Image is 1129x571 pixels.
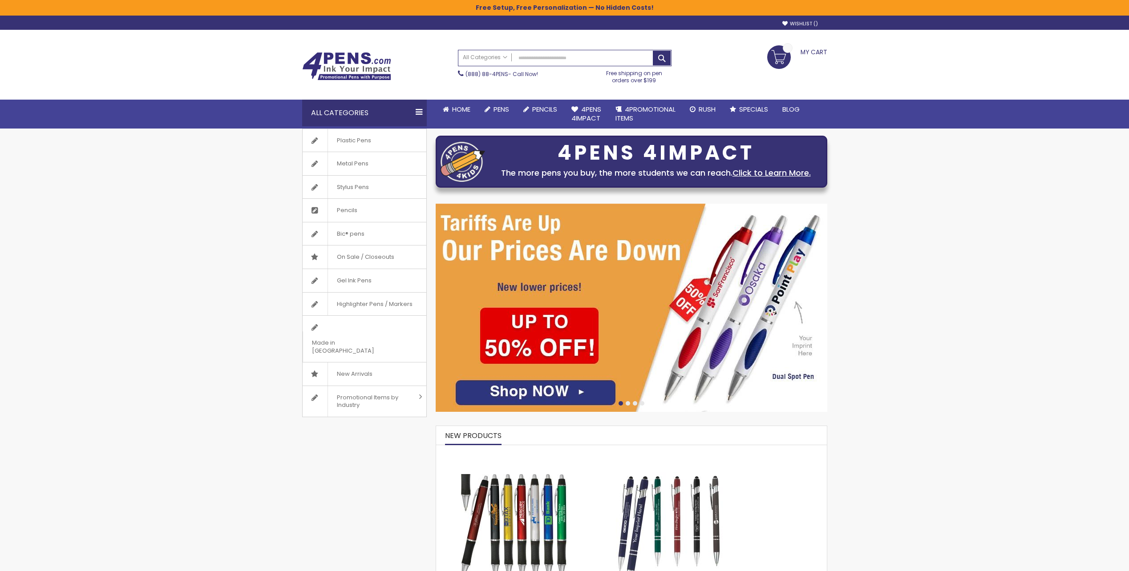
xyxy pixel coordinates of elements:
[490,144,822,162] div: 4PENS 4IMPACT
[303,331,404,362] span: Made in [GEOGRAPHIC_DATA]
[465,70,538,78] span: - Call Now!
[328,293,421,316] span: Highlighter Pens / Markers
[516,100,564,119] a: Pencils
[445,430,502,441] span: New Products
[303,176,426,199] a: Stylus Pens
[683,100,723,119] a: Rush
[303,129,426,152] a: Plastic Pens
[303,152,426,175] a: Metal Pens
[597,66,672,84] div: Free shipping on pen orders over $199
[328,386,416,417] span: Promotional Items by Industry
[328,362,381,386] span: New Arrivals
[477,100,516,119] a: Pens
[608,100,683,129] a: 4PROMOTIONALITEMS
[441,141,485,182] img: four_pen_logo.png
[739,105,768,114] span: Specials
[532,105,557,114] span: Pencils
[303,199,426,222] a: Pencils
[494,105,509,114] span: Pens
[303,316,426,362] a: Made in [GEOGRAPHIC_DATA]
[458,50,512,65] a: All Categories
[615,105,676,123] span: 4PROMOTIONAL ITEMS
[465,70,508,78] a: (888) 88-4PENS
[303,222,426,245] a: Bic® pens
[436,100,477,119] a: Home
[303,245,426,269] a: On Sale / Closeouts
[564,100,608,129] a: 4Pens4impact
[490,167,822,179] div: The more pens you buy, the more students we can reach.
[782,20,818,27] a: Wishlist
[775,100,807,119] a: Blog
[328,222,373,245] span: Bic® pens
[463,54,507,61] span: All Categories
[436,449,592,457] a: The Barton Custom Pens Special Offer
[302,100,427,126] div: All Categories
[328,199,366,222] span: Pencils
[328,269,380,292] span: Gel Ink Pens
[723,100,775,119] a: Specials
[302,52,391,80] img: 4Pens Custom Pens and Promotional Products
[452,105,470,114] span: Home
[328,245,403,269] span: On Sale / Closeouts
[699,105,716,114] span: Rush
[303,269,426,292] a: Gel Ink Pens
[601,449,738,457] a: Custom Soft Touch Metal Pen - Stylus Top
[782,105,800,114] span: Blog
[732,167,811,178] a: Click to Learn More.
[303,293,426,316] a: Highlighter Pens / Markers
[303,362,426,386] a: New Arrivals
[328,129,380,152] span: Plastic Pens
[328,152,377,175] span: Metal Pens
[571,105,601,123] span: 4Pens 4impact
[436,204,827,412] img: /cheap-promotional-products.html
[303,386,426,417] a: Promotional Items by Industry
[328,176,378,199] span: Stylus Pens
